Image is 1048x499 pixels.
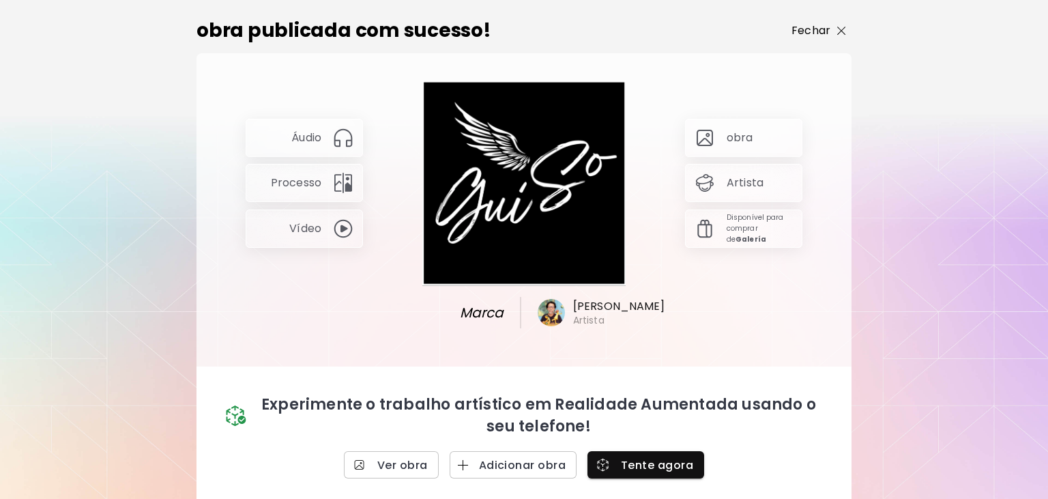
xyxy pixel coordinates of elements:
span: Marca [422,302,504,323]
p: Artista [727,175,763,190]
span: Tente agora [598,458,693,472]
strong: Galería [736,234,766,244]
p: Disponível para comprar de [727,212,794,245]
p: Processo [271,175,321,190]
button: Adicionar obra [450,451,577,479]
span: Ver obra [355,458,428,472]
span: Adicionar obra [461,458,566,472]
p: Áudio [291,130,321,145]
h6: [PERSON_NAME] [573,299,665,314]
a: Ver obra [344,451,439,479]
p: obra [727,130,753,145]
h6: Artista [573,314,605,326]
p: Experimente o trabalho artístico em Realidade Aumentada usando o seu telefone! [253,394,824,438]
img: large.webp [422,81,626,286]
p: Vídeo [289,221,321,236]
button: Tente agora [587,451,704,479]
